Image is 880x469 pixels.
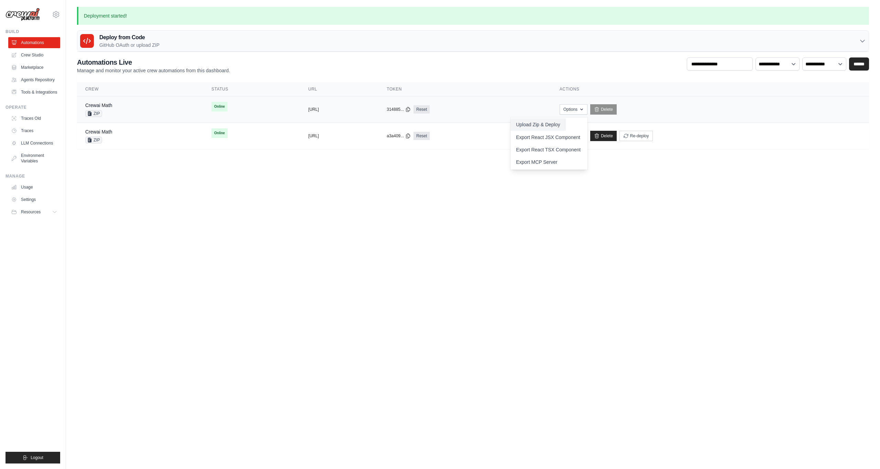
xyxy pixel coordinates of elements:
a: Tools & Integrations [8,87,60,98]
a: Traces [8,125,60,136]
a: Export MCP Server [510,156,587,168]
th: URL [300,82,378,96]
p: Manage and monitor your active crew automations from this dashboard. [77,67,230,74]
button: Upload Zip & Deploy [510,118,565,131]
button: a3a409... [387,133,411,139]
a: Export React TSX Component [510,143,587,156]
a: Crewai Math [85,103,112,108]
button: Resources [8,206,60,217]
button: Options [560,104,587,115]
a: Automations [8,37,60,48]
span: Logout [31,455,43,460]
a: Environment Variables [8,150,60,167]
span: ZIP [85,110,102,117]
a: Settings [8,194,60,205]
p: Deployment started! [77,7,869,25]
a: Delete [590,131,617,141]
img: Logo [5,8,40,21]
span: Resources [21,209,41,215]
a: Export React JSX Component [510,131,587,143]
span: ZIP [85,137,102,143]
a: Crew Studio [8,50,60,61]
button: Re-deploy [619,131,653,141]
a: Traces Old [8,113,60,124]
a: LLM Connections [8,138,60,149]
span: Online [211,128,228,138]
div: Build [5,29,60,34]
span: Online [211,102,228,111]
button: Logout [5,452,60,463]
a: Reset [414,132,430,140]
a: Usage [8,182,60,193]
button: 314885... [387,107,411,112]
th: Status [203,82,300,96]
div: Operate [5,105,60,110]
a: Reset [414,105,430,114]
a: Delete [590,104,617,115]
a: Agents Repository [8,74,60,85]
p: GitHub OAuth or upload ZIP [99,42,159,49]
th: Crew [77,82,203,96]
h2: Automations Live [77,57,230,67]
a: Marketplace [8,62,60,73]
div: Manage [5,173,60,179]
h3: Deploy from Code [99,33,159,42]
th: Actions [551,82,869,96]
a: Crewai Math [85,129,112,135]
th: Token [378,82,551,96]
